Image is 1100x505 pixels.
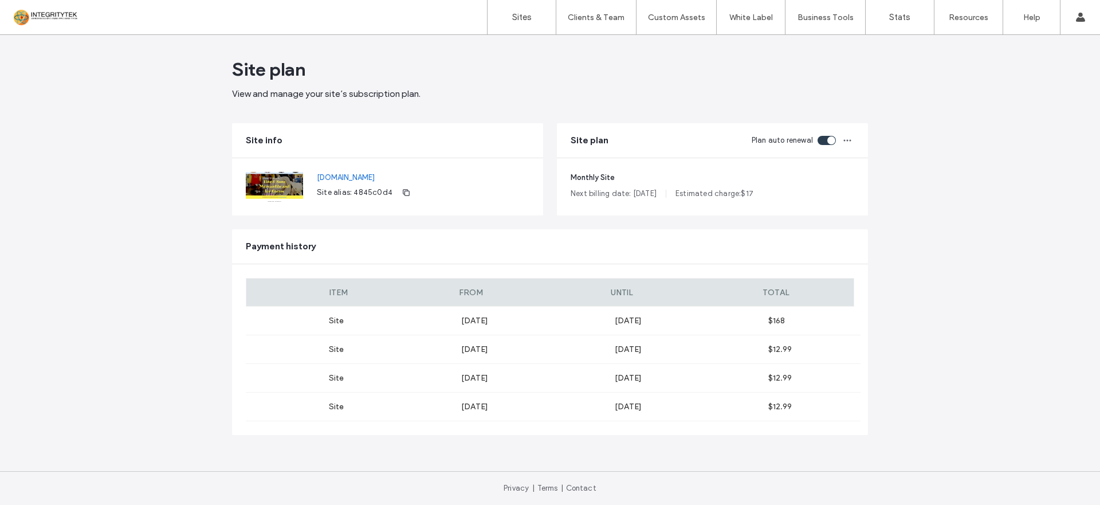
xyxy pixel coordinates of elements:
[232,58,305,81] span: Site plan
[768,345,792,354] span: $12.99
[461,402,615,412] label: [DATE]
[461,345,615,354] label: [DATE]
[797,13,854,22] label: Business Tools
[768,373,792,383] span: $12.99
[571,134,608,147] span: Site plan
[615,316,768,326] label: [DATE]
[741,189,745,198] span: $
[504,484,529,492] a: Privacy
[317,172,415,183] a: [DOMAIN_NAME]
[615,373,768,383] label: [DATE]
[752,135,813,146] span: Plan auto renewal
[566,484,596,492] a: Contact
[461,373,615,383] label: [DATE]
[246,345,461,354] label: Site
[568,13,624,22] label: Clients & Team
[818,136,836,145] div: toggle
[246,288,459,297] label: ITEM
[246,316,461,326] label: Site
[675,188,753,199] span: Estimated charge: 17
[537,484,558,492] a: Terms
[571,172,854,183] span: Monthly Site
[889,12,910,22] label: Stats
[763,288,789,297] span: TOTAL
[246,402,461,412] label: Site
[768,402,792,412] span: $12.99
[246,134,282,147] span: Site info
[648,13,705,22] label: Custom Assets
[317,187,392,198] span: Site alias: 4845c0d4
[512,12,532,22] label: Sites
[246,172,303,202] img: Screenshot.png
[461,316,615,326] label: [DATE]
[729,13,773,22] label: White Label
[571,188,657,199] span: Next billing date: [DATE]
[561,484,563,492] span: |
[949,13,988,22] label: Resources
[1023,13,1040,22] label: Help
[768,316,785,326] span: $168
[615,345,768,354] label: [DATE]
[532,484,535,492] span: |
[615,402,768,412] label: [DATE]
[459,288,611,297] label: FROM
[246,240,316,253] span: Payment history
[246,373,461,383] label: Site
[232,88,421,99] span: View and manage your site’s subscription plan.
[611,288,763,297] label: UNTIL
